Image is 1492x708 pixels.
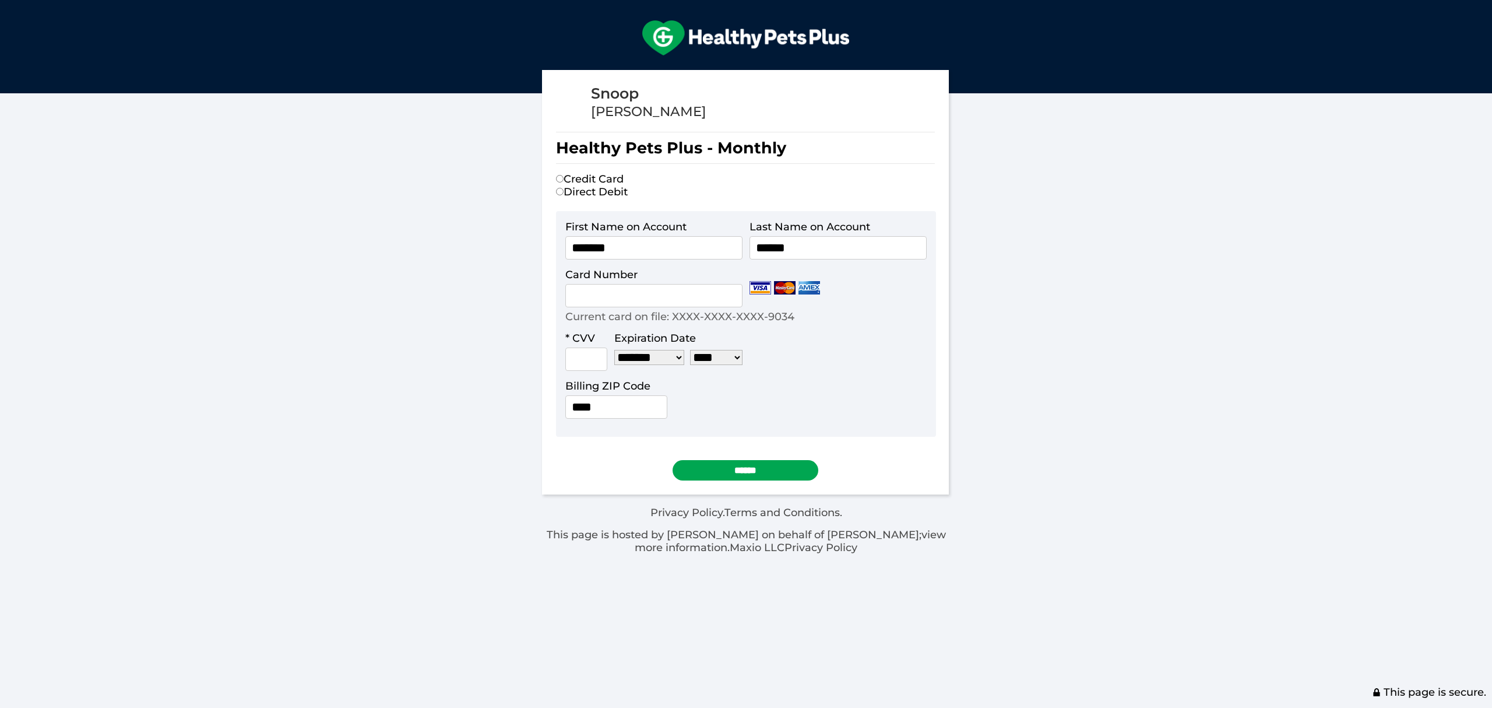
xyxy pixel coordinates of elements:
[774,281,796,295] img: Mastercard
[556,188,564,195] input: Direct Debit
[749,281,771,295] img: Visa
[556,132,935,164] h1: Healthy Pets Plus - Monthly
[614,332,696,345] label: Expiration Date
[591,84,706,103] div: Snoop
[565,332,595,345] label: * CVV
[565,220,687,233] label: First Name on Account
[565,268,638,281] label: Card Number
[650,506,723,519] a: Privacy Policy
[542,528,950,554] p: This page is hosted by [PERSON_NAME] on behalf of [PERSON_NAME]; Maxio LLC
[1372,686,1486,699] span: This page is secure.
[591,103,706,120] div: [PERSON_NAME]
[749,220,870,233] label: Last Name on Account
[798,281,820,295] img: Amex
[556,185,628,198] label: Direct Debit
[556,175,564,183] input: Credit Card
[565,380,650,392] label: Billing ZIP Code
[635,528,946,554] a: view more information.
[784,541,857,554] a: Privacy Policy
[724,506,840,519] a: Terms and Conditions
[565,310,794,323] p: Current card on file: XXXX-XXXX-XXXX-9034
[542,506,950,554] div: . .
[556,173,624,185] label: Credit Card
